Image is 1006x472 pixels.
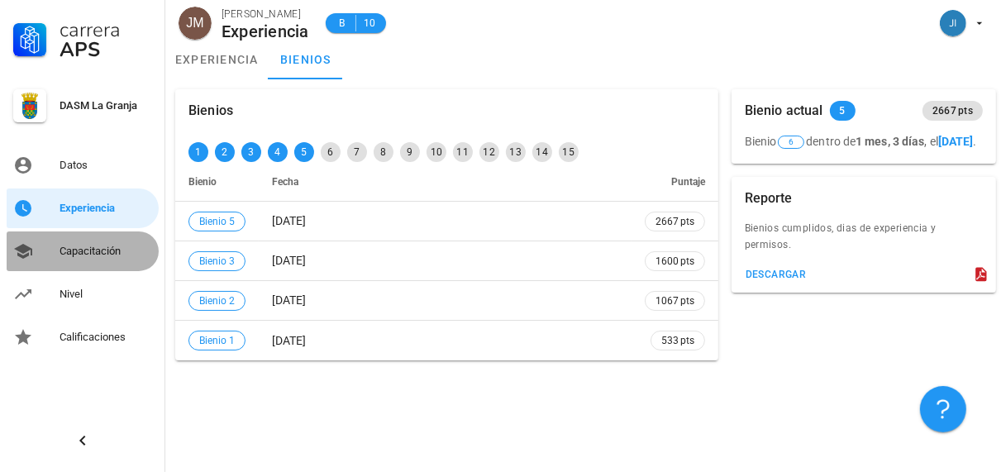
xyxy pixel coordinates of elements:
div: 4 [268,142,288,162]
div: APS [60,40,152,60]
div: 9 [400,142,420,162]
div: Reporte [745,177,793,220]
th: Bienio [175,162,259,202]
div: 2 [215,142,235,162]
div: Datos [60,159,152,172]
button: descargar [738,263,813,286]
div: avatar [940,10,966,36]
span: Bienio 1 [199,331,235,350]
span: [DATE] [272,254,306,267]
a: Calificaciones [7,317,159,357]
span: 10 [363,15,376,31]
span: Puntaje [671,176,705,188]
div: Nivel [60,288,152,301]
div: 14 [532,142,552,162]
a: bienios [269,40,343,79]
div: Bienios [188,89,233,132]
div: Capacitación [60,245,152,258]
th: Puntaje [632,162,718,202]
div: 11 [453,142,473,162]
div: Bienio actual [745,89,823,132]
span: 1067 pts [656,293,694,309]
span: [DATE] [272,293,306,307]
div: 8 [374,142,393,162]
span: 5 [840,101,846,121]
div: Carrera [60,20,152,40]
span: Bienio [188,176,217,188]
div: Bienios cumplidos, dias de experiencia y permisos. [732,220,996,263]
a: Nivel [7,274,159,314]
span: Bienio 3 [199,252,235,270]
span: Bienio dentro de , [745,135,927,148]
a: Capacitación [7,231,159,271]
span: Fecha [272,176,298,188]
div: 1 [188,142,208,162]
a: experiencia [165,40,269,79]
b: [DATE] [938,135,974,148]
div: Experiencia [60,202,152,215]
div: 12 [479,142,499,162]
span: JM [186,7,203,40]
div: 15 [559,142,579,162]
span: Bienio 5 [199,212,235,231]
span: 533 pts [661,332,694,349]
span: 1600 pts [656,253,694,269]
span: el . [930,135,977,148]
a: Datos [7,145,159,185]
span: B [336,15,349,31]
span: Bienio 2 [199,292,235,310]
span: 2667 pts [932,101,973,121]
div: 13 [506,142,526,162]
div: avatar [179,7,212,40]
th: Fecha [259,162,632,202]
div: [PERSON_NAME] [222,6,309,22]
div: 7 [347,142,367,162]
div: Experiencia [222,22,309,41]
div: 6 [321,142,341,162]
span: 2667 pts [656,213,694,230]
div: DASM La Granja [60,99,152,112]
div: 5 [294,142,314,162]
div: Calificaciones [60,331,152,344]
span: [DATE] [272,214,306,227]
div: descargar [745,269,807,280]
span: [DATE] [272,334,306,347]
div: 3 [241,142,261,162]
b: 1 mes, 3 días [856,135,924,148]
div: 10 [427,142,446,162]
span: 6 [789,136,794,148]
a: Experiencia [7,188,159,228]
